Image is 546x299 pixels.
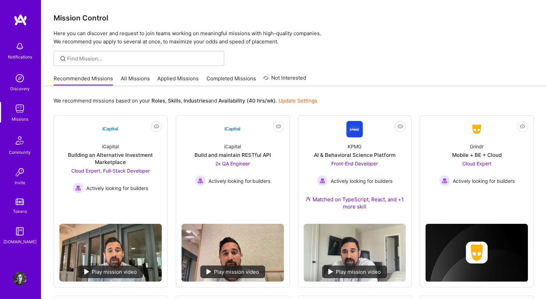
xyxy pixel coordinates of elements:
a: Company LogoGrindrMobile + BE + CloudCloud Expert Actively looking for buildersActively looking f... [426,121,528,199]
img: tokens [16,199,24,205]
img: No Mission [59,224,162,282]
a: User Avatar [11,272,28,285]
span: Actively looking for builders [331,177,392,185]
a: Applied Missions [157,75,199,86]
img: Company logo [466,242,488,263]
div: iCapital [224,143,241,150]
div: Invite [15,179,25,186]
b: Industries [184,97,208,104]
img: Company Logo [346,121,363,137]
div: Mobile + BE + Cloud [452,151,502,159]
b: Roles [152,97,165,104]
img: bell [13,40,27,53]
div: Play mission video [200,266,265,278]
img: teamwork [13,102,27,115]
img: play [206,269,211,274]
div: Play mission video [78,266,143,278]
img: play [328,269,333,274]
img: Company Logo [102,121,119,137]
div: iCapital [102,143,119,150]
span: Front-End Developer [331,161,378,166]
i: icon SearchGrey [59,55,67,63]
span: Cloud Expert [462,161,491,166]
div: KPMG [348,143,361,150]
p: Here you can discover and request to join teams working on meaningful missions with high-quality ... [54,29,534,46]
span: Cloud Expert, Full-Stack Developer [71,168,150,174]
a: Company LogoKPMGAI & Behavioral Science PlatformFront-End Developer Actively looking for builders... [304,121,406,218]
div: Tokens [13,208,27,215]
div: Play mission video [322,266,387,278]
div: Community [9,149,31,156]
img: User Avatar [13,272,27,285]
b: Availability (40 hrs/wk) [218,97,276,104]
img: Actively looking for builders [73,182,84,193]
div: Matched on TypeScript, React, and +1 more skill [304,196,406,210]
a: Company LogoiCapitalBuilding an Alternative Investment MarketplaceCloud Expert, Full-Stack Develo... [59,121,162,218]
i: icon EyeClosed [154,124,159,129]
div: Grindr [470,143,484,150]
a: Recommended Missions [54,75,113,86]
img: No Mission [182,224,284,282]
span: Actively looking for builders [209,177,270,185]
img: Community [12,132,28,149]
img: Actively looking for builders [439,175,450,186]
a: Company LogoiCapitalBuild and maintain RESTful API2x QA Engineer Actively looking for buildersAct... [182,121,284,218]
img: Company Logo [225,121,241,137]
i: icon EyeClosed [520,124,525,129]
img: No Mission [304,224,406,282]
img: guide book [13,225,27,238]
div: Missions [12,115,28,123]
b: Skills [168,97,181,104]
h3: Mission Control [54,14,534,22]
img: discovery [13,71,27,85]
div: Build and maintain RESTful API [195,151,271,159]
span: Actively looking for builders [453,177,515,185]
a: Completed Missions [206,75,256,86]
img: Actively looking for builders [195,175,206,186]
input: Find Mission... [67,55,219,62]
span: Actively looking for builders [86,185,148,192]
div: Notifications [8,53,32,60]
img: play [84,269,89,274]
div: AI & Behavioral Science Platform [314,151,396,159]
p: We recommend missions based on your , , and . [54,97,317,104]
img: Invite [13,165,27,179]
div: Building an Alternative Investment Marketplace [59,151,162,166]
img: Actively looking for builders [317,175,328,186]
div: Discovery [10,85,30,92]
a: All Missions [121,75,150,86]
img: logo [14,14,27,26]
a: Not Interested [263,74,306,86]
i: icon EyeClosed [276,124,281,129]
a: Update Settings [278,97,317,104]
div: [DOMAIN_NAME] [3,238,37,245]
img: Ateam Purple Icon [305,196,311,202]
img: cover [426,224,528,282]
i: icon EyeClosed [398,124,403,129]
img: Company Logo [469,123,485,135]
span: 2x QA Engineer [215,161,250,166]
